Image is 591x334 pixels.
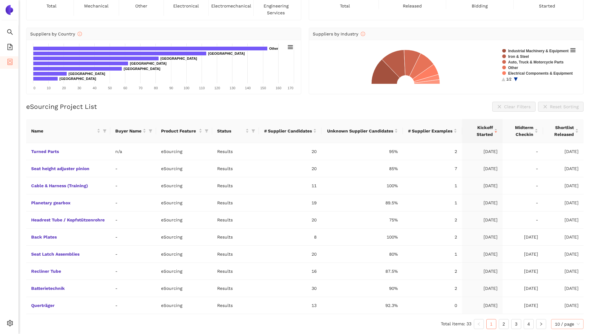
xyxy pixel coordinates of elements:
[487,319,496,329] a: 1
[543,263,584,280] td: [DATE]
[288,86,293,90] text: 170
[212,229,259,246] td: Results
[499,319,508,329] a: 2
[208,52,245,55] text: [GEOGRAPHIC_DATA]
[403,194,462,211] td: 1
[47,86,50,90] text: 10
[508,71,573,76] text: Electrical Components & Equipment
[160,57,197,60] text: [GEOGRAPHIC_DATA]
[156,211,212,229] td: eSourcing
[259,211,322,229] td: 20
[326,128,393,134] span: Unknown Supplier Candidates
[462,177,503,194] td: [DATE]
[156,229,212,246] td: eSourcing
[313,31,365,36] span: Suppliers by Industry
[543,280,584,297] td: [DATE]
[403,229,462,246] td: 2
[156,280,212,297] td: eSourcing
[492,102,536,112] button: closeClear Filters
[508,66,518,70] text: Other
[503,229,543,246] td: [DATE]
[110,280,156,297] td: -
[259,246,322,263] td: 20
[77,86,81,90] text: 30
[543,194,584,211] td: [DATE]
[548,124,574,138] span: Shortlist Released
[543,297,584,314] td: [DATE]
[543,229,584,246] td: [DATE]
[46,2,56,9] span: total
[322,160,403,177] td: 85%
[543,119,584,143] th: this column's title is Shortlist Released,this column is sortable
[508,124,533,138] span: Midterm Checkin
[441,319,471,329] li: Total items: 33
[536,319,546,329] li: Next Page
[503,143,543,160] td: -
[462,229,503,246] td: [DATE]
[103,129,107,133] span: filter
[462,194,503,211] td: [DATE]
[322,229,403,246] td: 100%
[124,67,160,71] text: [GEOGRAPHIC_DATA]
[322,211,403,229] td: 75%
[551,319,584,329] div: Page Size
[130,62,167,65] text: [GEOGRAPHIC_DATA]
[403,280,462,297] td: 2
[462,246,503,263] td: [DATE]
[322,119,403,143] th: this column's title is Unknown Supplier Candidates,this column is sortable
[110,119,156,143] th: this column's title is Buyer Name,this column is sortable
[110,160,156,177] td: -
[26,102,97,111] h2: eSourcing Project List
[212,211,259,229] td: Results
[211,2,251,9] span: electromechanical
[110,246,156,263] td: -
[462,211,503,229] td: [DATE]
[543,211,584,229] td: [DATE]
[503,177,543,194] td: -
[322,263,403,280] td: 87.5%
[462,263,503,280] td: [DATE]
[217,128,244,134] span: Status
[212,194,259,211] td: Results
[543,143,584,160] td: [DATE]
[123,86,127,90] text: 60
[4,5,14,15] img: Logo
[173,2,199,9] span: electronical
[322,297,403,314] td: 92.3%
[408,128,452,134] span: # Supplier Examples
[108,86,112,90] text: 50
[69,72,105,76] text: [GEOGRAPHIC_DATA]
[212,177,259,194] td: Results
[503,246,543,263] td: [DATE]
[503,280,543,297] td: [DATE]
[259,280,322,297] td: 30
[78,32,82,36] span: info-circle
[33,86,35,90] text: 0
[543,160,584,177] td: [DATE]
[110,211,156,229] td: -
[361,32,365,36] span: info-circle
[508,60,564,64] text: Auto, Truck & Motorcycle Parts
[499,319,509,329] li: 2
[543,246,584,263] td: [DATE]
[511,319,521,329] li: 3
[250,126,256,136] span: filter
[462,297,503,314] td: [DATE]
[230,86,235,90] text: 130
[110,194,156,211] td: -
[462,160,503,177] td: [DATE]
[403,211,462,229] td: 2
[467,124,493,138] span: Kickoff Started
[102,126,108,136] span: filter
[212,263,259,280] td: Results
[508,49,569,53] text: Industrial Machinery & Equipment
[403,160,462,177] td: 7
[203,126,210,136] span: filter
[474,319,484,329] button: left
[259,263,322,280] td: 16
[147,126,154,136] span: filter
[259,119,322,143] th: this column's title is # Supplier Candidates,this column is sortable
[474,319,484,329] li: Previous Page
[212,297,259,314] td: Results
[110,177,156,194] td: -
